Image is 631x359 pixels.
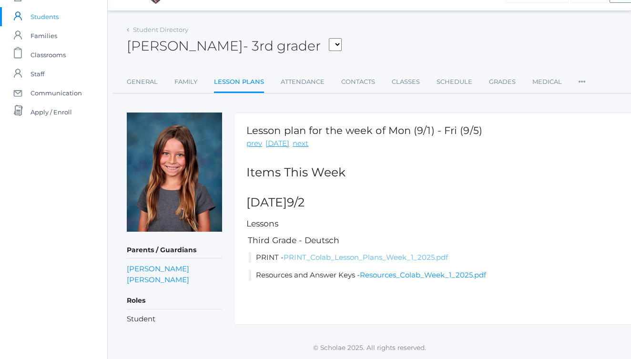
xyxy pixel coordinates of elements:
[246,138,262,149] a: prev
[243,38,321,54] span: - 3rd grader
[31,45,66,64] span: Classrooms
[127,293,222,309] h5: Roles
[281,72,325,92] a: Attendance
[246,125,482,136] h1: Lesson plan for the week of Mon (9/1) - Fri (9/5)
[392,72,420,92] a: Classes
[31,83,82,103] span: Communication
[108,343,631,352] p: © Scholae 2025. All rights reserved.
[127,263,189,274] a: [PERSON_NAME]
[31,103,72,122] span: Apply / Enroll
[284,253,448,262] a: PRINT_Colab_Lesson_Plans_Week_1_2025.pdf
[265,138,289,149] a: [DATE]
[127,314,222,325] li: Student
[133,26,188,33] a: Student Directory
[127,242,222,258] h5: Parents / Guardians
[532,72,562,92] a: Medical
[31,64,44,83] span: Staff
[489,72,516,92] a: Grades
[127,39,342,53] h2: [PERSON_NAME]
[31,7,59,26] span: Students
[360,270,486,279] a: Resources_Colab_Week_1_2025.pdf
[127,72,158,92] a: General
[437,72,472,92] a: Schedule
[214,72,264,93] a: Lesson Plans
[293,138,308,149] a: next
[127,274,189,285] a: [PERSON_NAME]
[341,72,375,92] a: Contacts
[31,26,57,45] span: Families
[127,113,222,232] img: Evangeline Ewing
[287,195,305,209] span: 9/2
[174,72,197,92] a: Family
